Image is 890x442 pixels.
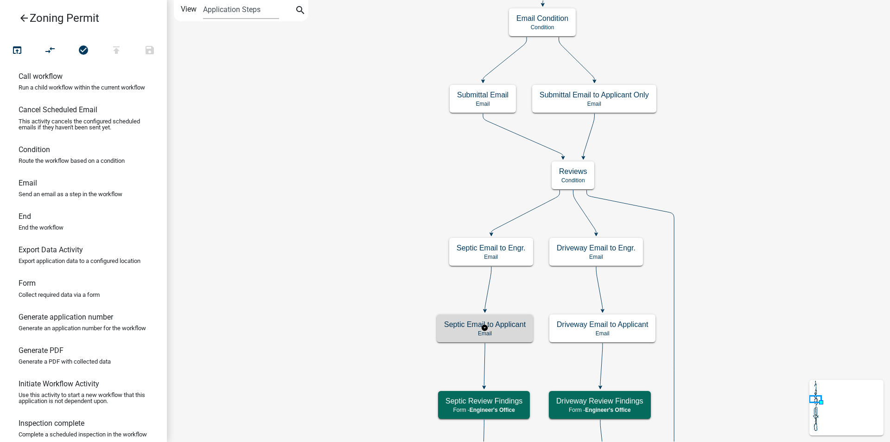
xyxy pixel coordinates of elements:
h6: Form [19,279,36,288]
p: Run a child workflow within the current workflow [19,84,145,90]
i: compare_arrows [45,45,56,58]
h5: Driveway Email to Engr. [557,243,636,252]
button: Publish [100,41,133,61]
p: Generate an application number for the workflow [19,325,146,331]
i: open_in_browser [12,45,23,58]
p: Condition [516,24,568,31]
i: check_circle [78,45,89,58]
button: Test Workflow [0,41,34,61]
button: Save [133,41,166,61]
p: Form - [445,407,522,413]
h6: Call workflow [19,72,63,81]
h6: End [19,212,31,221]
h6: Export Data Activity [19,245,83,254]
p: Email [457,254,526,260]
p: Email [444,330,526,337]
p: Email [457,101,509,107]
h6: Generate application number [19,313,113,321]
h5: Septic Review Findings [445,397,522,405]
h5: Driveway Review Findings [556,397,643,405]
p: Use this activity to start a new workflow that this application is not dependent upon. [19,392,148,404]
h6: Condition [19,145,50,154]
p: Generate a PDF with collected data [19,359,111,365]
i: arrow_back [19,13,30,26]
p: End the workflow [19,224,64,231]
p: Form - [556,407,643,413]
p: Collect required data via a form [19,292,100,298]
div: Workflow actions [0,41,166,63]
h5: Reviews [559,167,587,176]
p: Export application data to a configured location [19,258,140,264]
p: This activity cancels the configured scheduled emails if they haven't been sent yet. [19,118,148,130]
button: Auto Layout [33,41,67,61]
h5: Driveway Email to Applicant [557,320,648,329]
span: Engineer's Office [585,407,630,413]
p: Send an email as a step in the workflow [19,191,122,197]
h5: Septic Email to Engr. [457,243,526,252]
a: Zoning Permit [7,7,152,29]
h5: Submittal Email to Applicant Only [540,90,649,99]
i: search [295,5,306,18]
p: Route the workflow based on a condition [19,158,125,164]
h5: Submittal Email [457,90,509,99]
i: save [144,45,155,58]
h5: Septic Email to Applicant [444,320,526,329]
p: Complete a scheduled inspection in the workflow [19,431,147,437]
h6: Cancel Scheduled Email [19,105,97,114]
h5: Email Condition [516,14,568,23]
p: Email [540,101,649,107]
button: search [293,4,308,19]
h6: Initiate Workflow Activity [19,379,99,388]
p: Email [557,254,636,260]
p: Email [557,330,648,337]
h6: Email [19,179,37,187]
p: Condition [559,177,587,184]
span: Engineer's Office [470,407,515,413]
button: No problems [67,41,100,61]
h6: Inspection complete [19,419,84,428]
i: publish [111,45,122,58]
h6: Generate PDF [19,346,64,355]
